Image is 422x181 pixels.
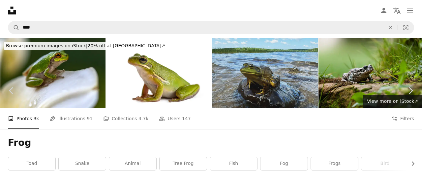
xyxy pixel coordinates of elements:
[392,108,414,129] button: Filters
[311,157,358,170] a: frogs
[210,157,257,170] a: fish
[160,157,207,170] a: tree frog
[377,4,390,17] a: Log in / Sign up
[390,4,404,17] button: Language
[212,38,318,108] img: Bullfrog in Lake
[106,38,212,108] img: Green frog, isolated on white
[398,21,414,34] button: Visual search
[8,157,55,170] a: toad
[363,95,422,108] a: View more on iStock↗
[182,115,191,122] span: 147
[399,59,422,122] a: Next
[109,157,156,170] a: animal
[6,43,87,48] span: Browse premium images on iStock |
[103,108,148,129] a: Collections 4.7k
[367,99,418,104] span: View more on iStock ↗
[6,43,165,48] span: 20% off at [GEOGRAPHIC_DATA] ↗
[260,157,308,170] a: fog
[8,137,414,149] h1: Frog
[87,115,93,122] span: 91
[8,7,16,14] a: Home — Unsplash
[8,21,414,34] form: Find visuals sitewide
[8,21,19,34] button: Search Unsplash
[407,157,414,170] button: scroll list to the right
[50,108,93,129] a: Illustrations 91
[383,21,398,34] button: Clear
[404,4,417,17] button: Menu
[59,157,106,170] a: snake
[159,108,191,129] a: Users 147
[138,115,148,122] span: 4.7k
[361,157,408,170] a: bird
